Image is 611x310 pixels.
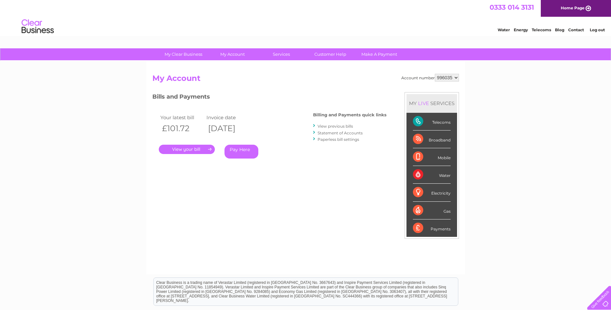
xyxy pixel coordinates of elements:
[413,202,451,219] div: Gas
[255,48,308,60] a: Services
[514,27,528,32] a: Energy
[413,131,451,148] div: Broadband
[318,137,359,142] a: Paperless bill settings
[313,112,387,117] h4: Billing and Payments quick links
[413,148,451,166] div: Mobile
[152,74,459,86] h2: My Account
[490,3,534,11] a: 0333 014 3131
[224,145,258,159] a: Pay Here
[413,166,451,184] div: Water
[205,122,251,135] th: [DATE]
[318,131,363,135] a: Statement of Accounts
[206,48,259,60] a: My Account
[159,113,205,122] td: Your latest bill
[498,27,510,32] a: Water
[159,145,215,154] a: .
[157,48,210,60] a: My Clear Business
[159,122,205,135] th: £101.72
[154,4,458,31] div: Clear Business is a trading name of Verastar Limited (registered in [GEOGRAPHIC_DATA] No. 3667643...
[417,100,430,106] div: LIVE
[205,113,251,122] td: Invoice date
[555,27,564,32] a: Blog
[413,113,451,131] div: Telecoms
[590,27,605,32] a: Log out
[304,48,357,60] a: Customer Help
[21,17,54,36] img: logo.png
[532,27,551,32] a: Telecoms
[413,219,451,237] div: Payments
[318,124,353,129] a: View previous bills
[413,184,451,201] div: Electricity
[152,92,387,103] h3: Bills and Payments
[401,74,459,82] div: Account number
[406,94,457,112] div: MY SERVICES
[353,48,406,60] a: Make A Payment
[568,27,584,32] a: Contact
